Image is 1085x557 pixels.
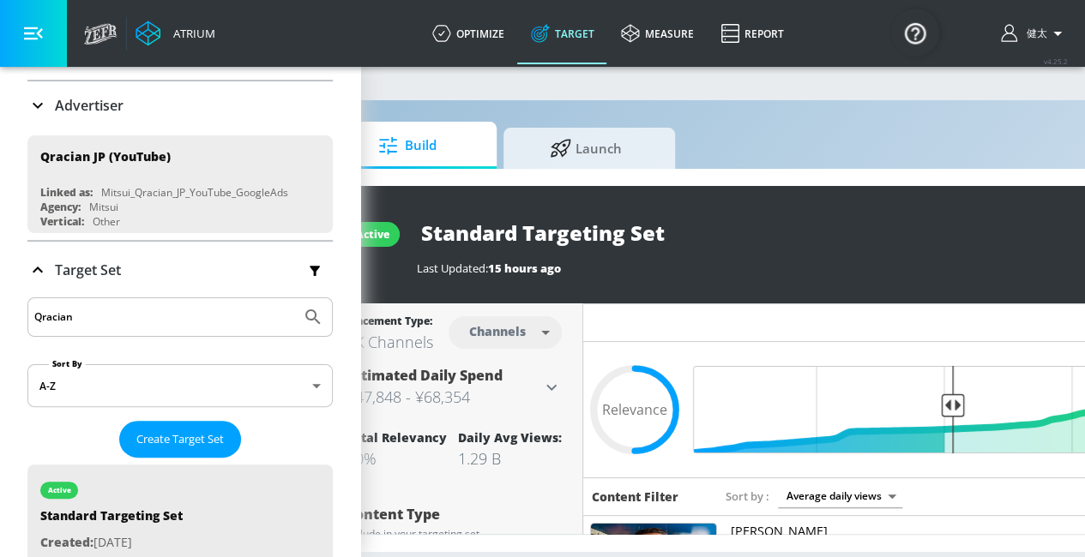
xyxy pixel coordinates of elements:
div: Daily Avg Views: [458,429,562,446]
div: Agency: [40,200,81,214]
p: [DATE] [40,532,183,554]
span: v 4.25.2 [1044,57,1068,66]
div: Estimated Daily Spend¥47,848 - ¥68,354 [347,366,562,409]
div: Mitsui_Qracian_JP_YouTube_GoogleAds [101,185,288,200]
div: Placement Type: [347,314,433,332]
button: Open Resource Center [891,9,939,57]
div: Advertiser [27,81,333,129]
label: Sort By [49,358,86,369]
div: Mitsui [89,200,118,214]
span: 15 hours ago [488,261,561,276]
div: Qracian JP (YouTube)Linked as:Mitsui_Qracian_JP_YouTube_GoogleAdsAgency:MitsuiVertical:Other [27,135,333,233]
div: Include in your targeting set [347,529,562,539]
div: Target Set [27,242,333,298]
a: measure [607,3,707,64]
span: Created: [40,534,93,550]
button: Submit Search [294,298,332,336]
a: Target [517,3,607,64]
div: Content Type [347,507,562,521]
a: optimize [419,3,517,64]
button: 健太 [1001,23,1068,44]
span: Create Target Set [136,429,224,449]
span: Launch [521,128,651,169]
span: Relevance [602,403,667,416]
div: Linked as: [40,185,93,200]
a: Report [707,3,797,64]
div: Vertical: [40,214,84,229]
span: login as: kenta.kurishima@mbk-digital.co.jp [1020,27,1047,41]
div: A-Z [39,379,56,393]
div: active [356,227,389,242]
div: Average daily views [778,484,902,507]
div: Other [93,214,120,229]
h6: Content Filter [592,488,678,505]
div: Atrium [166,26,215,41]
span: Estimated Daily Spend [347,366,503,385]
a: Atrium [136,21,215,46]
p: Advertiser [55,96,124,115]
div: 1.29 B [458,448,562,469]
div: Qracian JP (YouTube) [40,148,171,165]
span: Sort by [726,488,769,504]
span: Build [342,125,473,166]
div: Channels [461,324,534,338]
div: Total Relevancy [347,429,447,446]
p: Target Set [55,261,121,279]
div: Standard Targeting Set [40,507,183,532]
input: Search by name or Id [34,306,294,328]
div: 9K Channels [347,332,433,352]
div: 50% [347,448,447,469]
button: Create Target Set [119,421,241,458]
h3: ¥47,848 - ¥68,354 [347,385,541,409]
div: active [48,486,71,494]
